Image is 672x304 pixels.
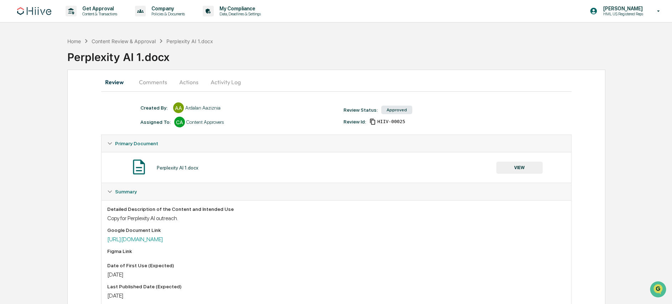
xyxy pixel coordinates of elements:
[649,280,668,300] iframe: Open customer support
[71,121,86,126] span: Pylon
[77,6,121,11] p: Get Approval
[14,103,45,111] span: Data Lookup
[496,162,543,174] button: VIEW
[107,271,565,278] div: [DATE]
[102,152,571,183] div: Primary Document
[24,62,90,67] div: We're available if you need us!
[214,6,264,11] p: My Compliance
[115,141,158,146] span: Primary Document
[107,292,565,299] div: [DATE]
[102,183,571,200] div: Summary
[185,105,221,111] div: Ardalan Aaziznia
[133,74,173,91] button: Comments
[173,74,205,91] button: Actions
[7,104,13,110] div: 🔎
[4,87,49,100] a: 🖐️Preclearance
[377,119,405,125] span: 853002c1-425e-4b48-b512-72ec1f4f3492
[7,55,20,67] img: 1746055101610-c473b297-6a78-478c-a979-82029cc54cd1
[14,90,46,97] span: Preclearance
[205,74,247,91] button: Activity Log
[67,38,81,44] div: Home
[102,135,571,152] div: Primary Document
[214,11,264,16] p: Data, Deadlines & Settings
[50,121,86,126] a: Powered byPylon
[343,107,378,113] div: Review Status:
[101,74,133,91] button: Review
[107,263,565,268] div: Date of First Use (Expected)
[49,87,91,100] a: 🗄️Attestations
[107,236,163,243] a: [URL][DOMAIN_NAME]
[107,248,565,254] div: Figma Link
[146,11,188,16] p: Policies & Documents
[166,38,213,44] div: Perplexity AI 1.docx
[7,15,130,26] p: How can we help?
[59,90,88,97] span: Attestations
[107,227,565,233] div: Google Document Link
[92,38,156,44] div: Content Review & Approval
[67,45,672,64] div: Perplexity AI 1.docx
[24,55,117,62] div: Start new chat
[598,6,647,11] p: [PERSON_NAME]
[598,11,647,16] p: HML US Registered Reps
[4,101,48,113] a: 🔎Data Lookup
[174,117,185,127] div: CA
[140,105,170,111] div: Created By: ‎ ‎
[17,7,51,15] img: logo
[107,215,565,222] div: Copy for Perplexity AI outreach.
[52,91,57,96] div: 🗄️
[186,119,224,125] div: Content Approvers
[121,57,130,65] button: Start new chat
[77,11,121,16] p: Content & Transactions
[157,165,198,171] div: Perplexity AI 1.docx
[101,74,572,91] div: secondary tabs example
[140,119,171,125] div: Assigned To:
[343,119,366,125] div: Review Id:
[381,106,412,114] div: Approved
[107,284,565,289] div: Last Published Date (Expected)
[115,189,137,194] span: Summary
[146,6,188,11] p: Company
[7,91,13,96] div: 🖐️
[107,206,565,212] div: Detailed Description of the Content and Intended Use
[173,102,184,113] div: AA
[130,158,148,176] img: Document Icon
